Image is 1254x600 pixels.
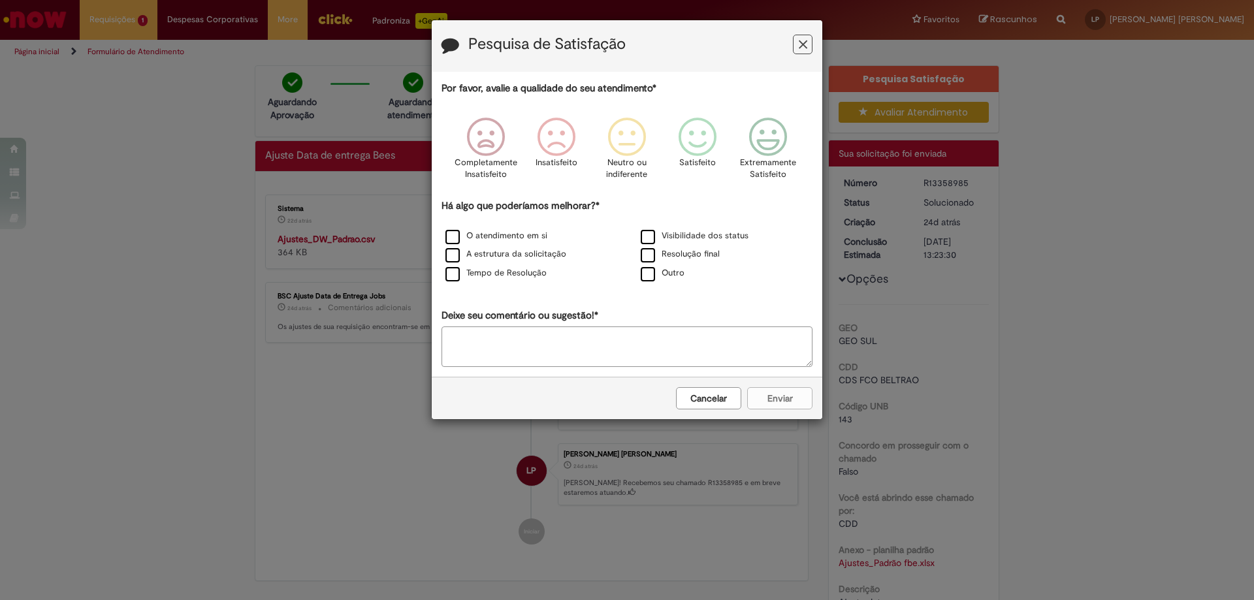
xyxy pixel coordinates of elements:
[442,82,656,95] label: Por favor, avalie a qualidade do seu atendimento*
[641,230,748,242] label: Visibilidade dos status
[735,108,801,197] div: Extremamente Satisfeito
[740,157,796,181] p: Extremamente Satisfeito
[452,108,519,197] div: Completamente Insatisfeito
[455,157,517,181] p: Completamente Insatisfeito
[679,157,716,169] p: Satisfeito
[594,108,660,197] div: Neutro ou indiferente
[641,267,684,279] label: Outro
[641,248,720,261] label: Resolução final
[603,157,651,181] p: Neutro ou indiferente
[445,248,566,261] label: A estrutura da solicitação
[676,387,741,409] button: Cancelar
[442,309,598,323] label: Deixe seu comentário ou sugestão!*
[523,108,590,197] div: Insatisfeito
[664,108,731,197] div: Satisfeito
[445,230,547,242] label: O atendimento em si
[536,157,577,169] p: Insatisfeito
[442,199,812,283] div: Há algo que poderíamos melhorar?*
[468,36,626,53] label: Pesquisa de Satisfação
[445,267,547,279] label: Tempo de Resolução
